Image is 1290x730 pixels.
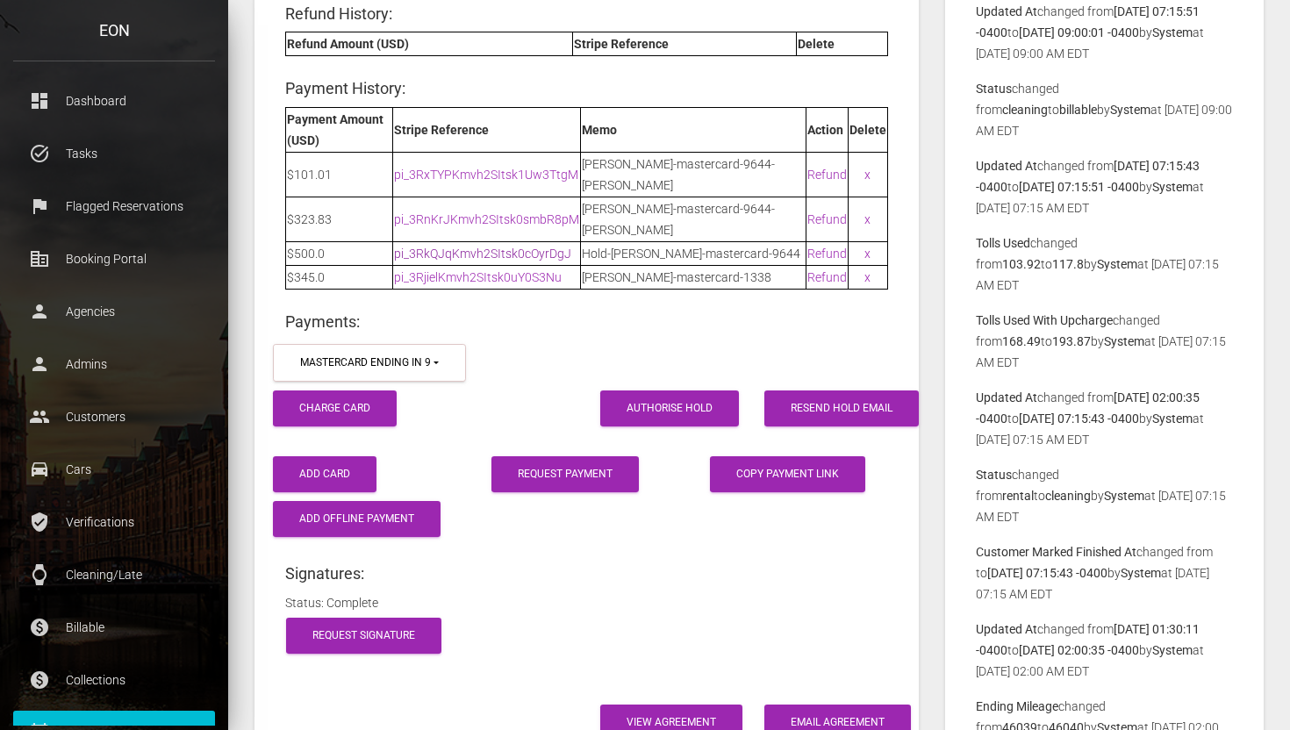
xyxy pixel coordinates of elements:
[286,107,393,152] th: Payment Amount (USD)
[1019,180,1139,194] b: [DATE] 07:15:51 -0400
[581,152,806,197] td: [PERSON_NAME]-mastercard-9644-[PERSON_NAME]
[976,699,1058,713] b: Ending Mileage
[976,310,1233,373] p: changed from to by at [DATE] 07:15 AM EDT
[13,658,215,702] a: paid Collections
[976,387,1233,450] p: changed from to by at [DATE] 07:15 AM EDT
[286,265,393,289] td: $345.0
[976,78,1233,141] p: changed from to by at [DATE] 09:00 AM EDT
[1152,643,1193,657] b: System
[1019,643,1139,657] b: [DATE] 02:00:35 -0400
[807,247,847,261] a: Refund
[710,456,865,492] button: Copy payment link
[581,197,806,241] td: [PERSON_NAME]-mastercard-9644-[PERSON_NAME]
[581,107,806,152] th: Memo
[864,168,871,182] a: x
[13,553,215,597] a: watch Cleaning/Late
[1152,25,1193,39] b: System
[864,212,871,226] a: x
[976,468,1012,482] b: Status
[1152,180,1193,194] b: System
[26,404,202,430] p: Customers
[13,290,215,333] a: person Agencies
[26,88,202,114] p: Dashboard
[976,464,1233,527] p: changed from to by at [DATE] 07:15 AM EDT
[13,447,215,491] a: drive_eta Cars
[1097,257,1137,271] b: System
[394,247,571,261] a: pi_3RkQJqKmvh2SItsk0cOyrDgJ
[26,246,202,272] p: Booking Portal
[393,107,581,152] th: Stripe Reference
[1019,412,1139,426] b: [DATE] 07:15:43 -0400
[1152,412,1193,426] b: System
[864,247,871,261] a: x
[13,500,215,544] a: verified_user Verifications
[286,618,441,654] a: Request Signature
[797,32,888,56] th: Delete
[976,313,1113,327] b: Tolls Used With Upcharge
[273,456,376,492] button: Add Card
[273,501,441,537] button: Add Offline Payment
[285,3,888,25] h4: Refund History:
[581,265,806,289] td: [PERSON_NAME]-mastercard-1338
[806,107,848,152] th: Action
[976,619,1233,682] p: changed from to by at [DATE] 02:00 AM EDT
[1002,334,1041,348] b: 168.49
[26,562,202,588] p: Cleaning/Late
[864,270,871,284] a: x
[848,107,887,152] th: Delete
[491,456,639,492] a: Request Payment
[13,395,215,439] a: people Customers
[1059,103,1097,117] b: billable
[600,390,739,426] button: Authorise Hold
[26,456,202,483] p: Cars
[976,622,1037,636] b: Updated At
[976,159,1037,173] b: Updated At
[1002,489,1034,503] b: rental
[1019,25,1139,39] b: [DATE] 09:00:01 -0400
[976,82,1012,96] b: Status
[286,241,393,265] td: $500.0
[807,270,847,284] a: Refund
[13,342,215,386] a: person Admins
[285,311,888,333] h4: Payments:
[13,184,215,228] a: flag Flagged Reservations
[1104,489,1144,503] b: System
[394,168,578,182] a: pi_3RxTYPKmvh2SItsk1Uw3TtgM
[26,298,202,325] p: Agencies
[572,32,796,56] th: Stripe Reference
[13,237,215,281] a: corporate_fare Booking Portal
[807,168,847,182] a: Refund
[13,79,215,123] a: dashboard Dashboard
[272,592,901,613] div: Status: Complete
[394,212,579,226] a: pi_3RnKrJKmvh2SItsk0smbR8pM
[976,545,1136,559] b: Customer Marked Finished At
[976,4,1037,18] b: Updated At
[807,212,847,226] a: Refund
[976,541,1233,605] p: changed from to by at [DATE] 07:15 AM EDT
[300,355,431,370] div: mastercard ending in 9644 (exp. 6/2030)
[285,562,888,584] h4: Signatures:
[1052,334,1091,348] b: 193.87
[26,140,202,167] p: Tasks
[1052,257,1084,271] b: 117.8
[1002,103,1048,117] b: cleaning
[1121,566,1161,580] b: System
[987,566,1107,580] b: [DATE] 07:15:43 -0400
[285,77,888,99] h4: Payment History:
[764,390,919,426] a: Resend Hold Email
[1045,489,1091,503] b: cleaning
[976,233,1233,296] p: changed from to by at [DATE] 07:15 AM EDT
[273,344,466,382] button: mastercard ending in 9644 (exp. 6/2030)
[286,152,393,197] td: $101.01
[581,241,806,265] td: Hold-[PERSON_NAME]-mastercard-9644
[976,155,1233,218] p: changed from to by at [DATE] 07:15 AM EDT
[26,351,202,377] p: Admins
[976,390,1037,404] b: Updated At
[273,390,397,426] button: Charge Card
[976,1,1233,64] p: changed from to by at [DATE] 09:00 AM EDT
[13,132,215,175] a: task_alt Tasks
[26,193,202,219] p: Flagged Reservations
[1110,103,1150,117] b: System
[394,270,562,284] a: pi_3RjielKmvh2SItsk0uY0S3Nu
[13,605,215,649] a: paid Billable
